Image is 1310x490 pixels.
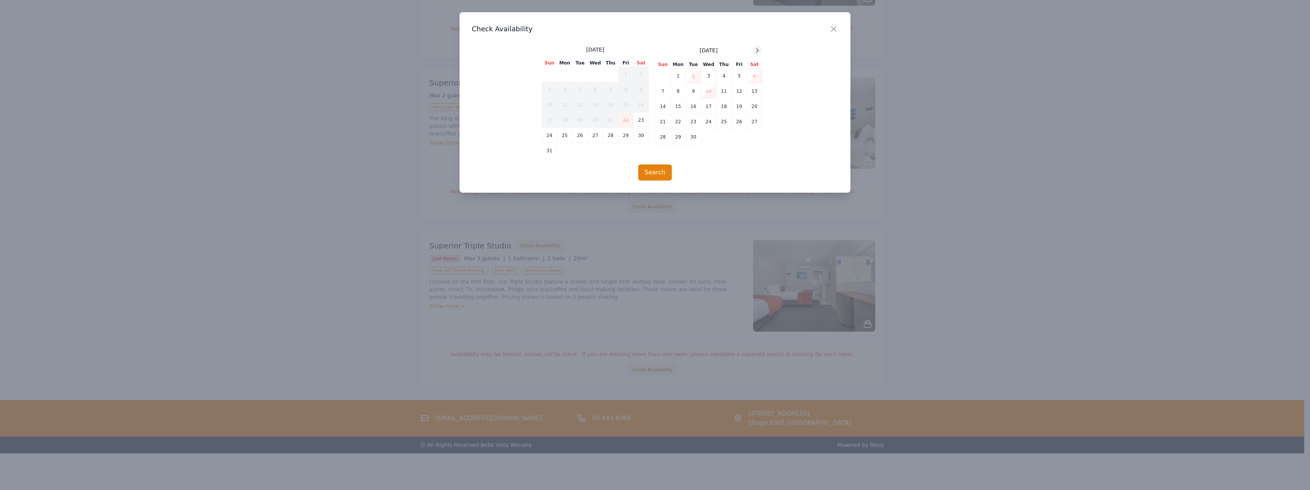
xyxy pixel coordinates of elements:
th: Wed [701,61,716,68]
td: 3 [701,68,716,84]
td: 17 [701,99,716,114]
td: 22 [671,114,686,129]
h3: Check Availability [472,24,838,34]
td: 10 [542,97,557,113]
th: Fri [732,61,747,68]
td: 5 [573,82,588,97]
td: 15 [671,99,686,114]
td: 29 [618,128,634,143]
td: 18 [716,99,732,114]
td: 10 [701,84,716,99]
span: [DATE] [586,46,604,53]
td: 14 [603,97,618,113]
td: 24 [701,114,716,129]
td: 9 [686,84,701,99]
td: 28 [655,129,671,145]
span: [DATE] [700,47,718,54]
th: Thu [603,60,618,67]
td: 20 [588,113,603,128]
td: 16 [686,99,701,114]
td: 4 [557,82,573,97]
td: 27 [747,114,762,129]
td: 14 [655,99,671,114]
th: Sun [655,61,671,68]
td: 21 [603,113,618,128]
td: 30 [634,128,649,143]
td: 19 [573,113,588,128]
td: 29 [671,129,686,145]
td: 15 [618,97,634,113]
td: 27 [588,128,603,143]
td: 25 [716,114,732,129]
td: 9 [634,82,649,97]
td: 6 [588,82,603,97]
td: 7 [655,84,671,99]
td: 25 [557,128,573,143]
td: 26 [732,114,747,129]
th: Tue [573,60,588,67]
th: Thu [716,61,732,68]
td: 1 [618,67,634,82]
button: Search [638,164,672,181]
th: Wed [588,60,603,67]
td: 7 [603,82,618,97]
td: 22 [618,113,634,128]
td: 13 [747,84,762,99]
td: 8 [618,82,634,97]
td: 1 [671,68,686,84]
td: 4 [716,68,732,84]
td: 18 [557,113,573,128]
td: 28 [603,128,618,143]
td: 11 [716,84,732,99]
td: 2 [634,67,649,82]
td: 30 [686,129,701,145]
td: 8 [671,84,686,99]
td: 6 [747,68,762,84]
td: 12 [732,84,747,99]
td: 23 [634,113,649,128]
td: 5 [732,68,747,84]
td: 26 [573,128,588,143]
th: Sat [634,60,649,67]
td: 24 [542,128,557,143]
th: Fri [618,60,634,67]
td: 17 [542,113,557,128]
th: Mon [557,60,573,67]
td: 11 [557,97,573,113]
td: 2 [686,68,701,84]
td: 13 [588,97,603,113]
td: 12 [573,97,588,113]
th: Sun [542,60,557,67]
td: 31 [542,143,557,158]
td: 16 [634,97,649,113]
td: 23 [686,114,701,129]
td: 21 [655,114,671,129]
th: Sat [747,61,762,68]
th: Mon [671,61,686,68]
td: 20 [747,99,762,114]
th: Tue [686,61,701,68]
td: 3 [542,82,557,97]
td: 19 [732,99,747,114]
